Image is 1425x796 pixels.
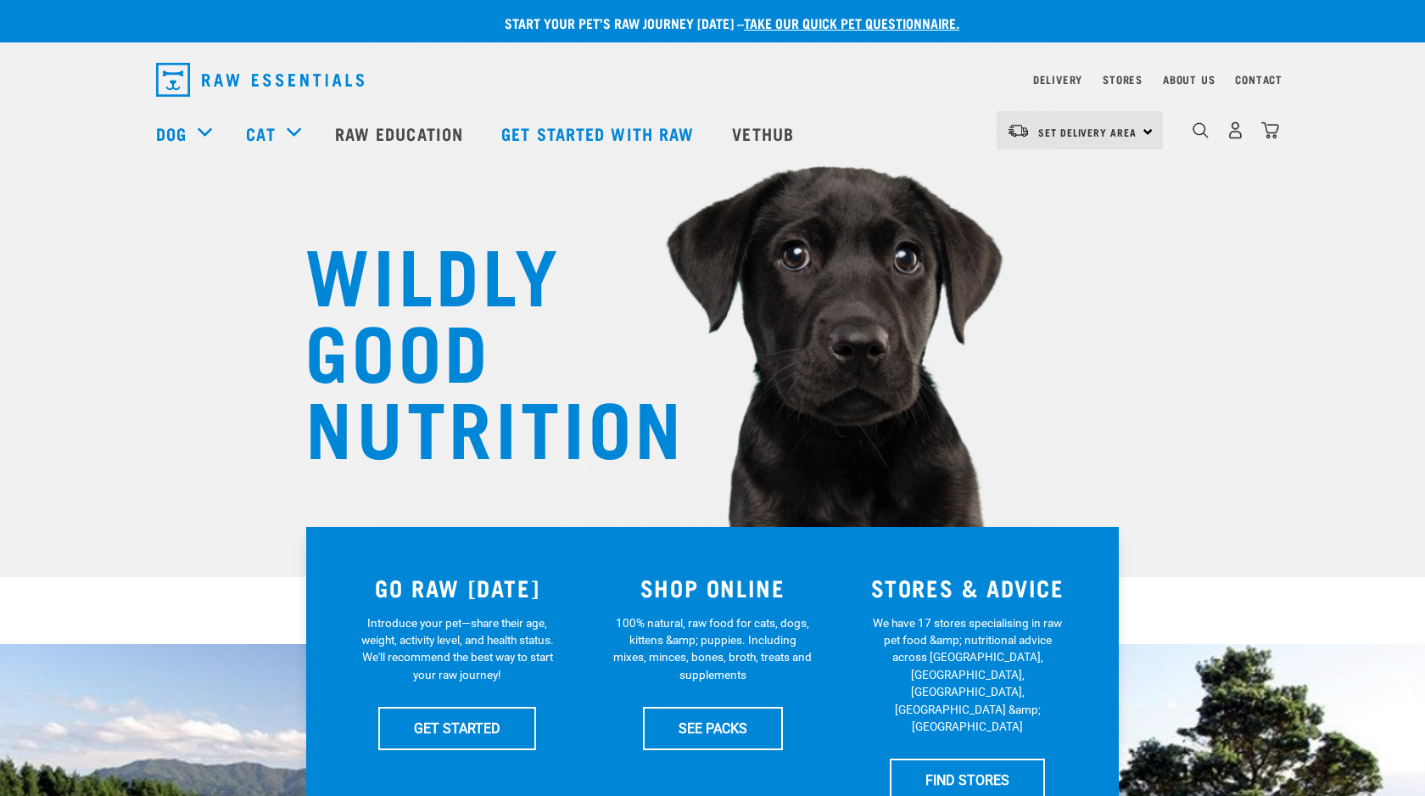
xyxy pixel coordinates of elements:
[1235,76,1282,82] a: Contact
[643,707,783,749] a: SEE PACKS
[1033,76,1082,82] a: Delivery
[1261,121,1279,139] img: home-icon@2x.png
[744,19,959,26] a: take our quick pet questionnaire.
[1007,123,1030,138] img: van-moving.png
[340,575,575,601] h3: GO RAW [DATE]
[595,575,830,601] h3: SHOP ONLINE
[484,99,715,167] a: Get started with Raw
[1227,121,1244,139] img: user.png
[850,575,1085,601] h3: STORES & ADVICE
[156,121,187,146] a: Dog
[868,614,1067,736] p: We have 17 stores specialising in raw pet food &amp; nutritional advice across [GEOGRAPHIC_DATA],...
[156,63,364,97] img: Raw Essentials Logo
[1163,76,1215,82] a: About Us
[1103,76,1143,82] a: Stores
[613,614,813,684] p: 100% natural, raw food for cats, dogs, kittens &amp; puppies. Including mixes, minces, bones, bro...
[715,99,815,167] a: Vethub
[305,233,645,462] h1: WILDLY GOOD NUTRITION
[358,614,557,684] p: Introduce your pet—share their age, weight, activity level, and health status. We'll recommend th...
[142,56,1282,104] nav: dropdown navigation
[378,707,536,749] a: GET STARTED
[1038,129,1137,135] span: Set Delivery Area
[318,99,484,167] a: Raw Education
[1193,122,1209,138] img: home-icon-1@2x.png
[246,121,275,146] a: Cat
